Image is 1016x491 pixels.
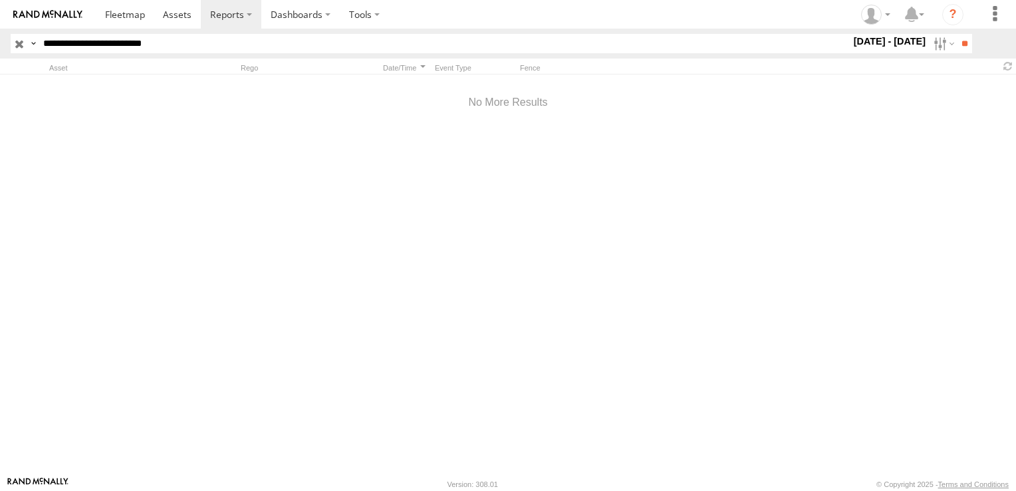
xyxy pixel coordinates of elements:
[241,63,374,73] div: Rego
[938,480,1009,488] a: Terms and Conditions
[49,63,235,73] div: Asset
[435,63,515,73] div: Event Type
[28,34,39,53] label: Search Query
[520,63,753,73] div: Fence
[447,480,498,488] div: Version: 308.01
[7,478,68,491] a: Visit our Website
[942,4,963,25] i: ?
[856,5,895,25] div: Jennifer Albro
[379,63,430,73] div: Click to Sort
[851,34,929,49] label: [DATE] - [DATE]
[876,480,1009,488] div: © Copyright 2025 -
[13,10,82,19] img: rand-logo.svg
[1000,60,1016,73] span: Refresh
[928,34,957,53] label: Search Filter Options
